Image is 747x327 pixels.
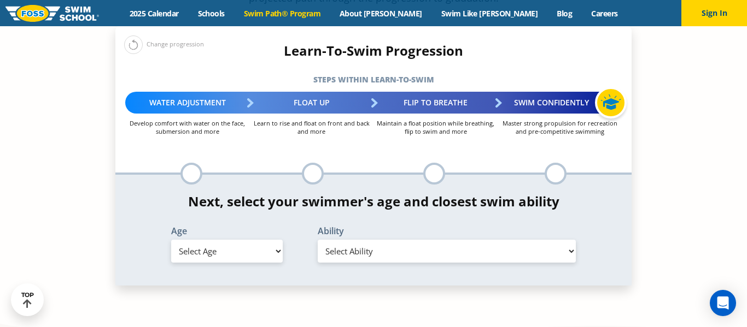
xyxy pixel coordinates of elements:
[498,92,622,114] div: Swim Confidently
[21,292,34,308] div: TOP
[188,8,234,19] a: Schools
[373,92,498,114] div: Flip to Breathe
[249,119,373,135] p: Learn to rise and float on front and back and more
[547,8,582,19] a: Blog
[125,119,249,135] p: Develop comfort with water on the face, submersion and more
[115,43,632,58] h4: Learn-To-Swim Progression
[582,8,627,19] a: Careers
[171,227,283,235] label: Age
[431,8,547,19] a: Swim Like [PERSON_NAME]
[234,8,330,19] a: Swim Path® Program
[498,119,622,135] p: Master strong propulsion for recreation and pre-competitive swimming
[710,290,736,316] div: Open Intercom Messenger
[318,227,576,235] label: Ability
[115,72,632,87] h5: Steps within Learn-to-Swim
[120,8,188,19] a: 2025 Calendar
[330,8,432,19] a: About [PERSON_NAME]
[249,92,373,114] div: Float Up
[124,35,204,54] div: Change progression
[5,5,99,22] img: FOSS Swim School Logo
[373,119,498,135] p: Maintain a float position while breathing, flip to swim and more
[125,92,249,114] div: Water Adjustment
[115,194,632,209] h4: Next, select your swimmer's age and closest swim ability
